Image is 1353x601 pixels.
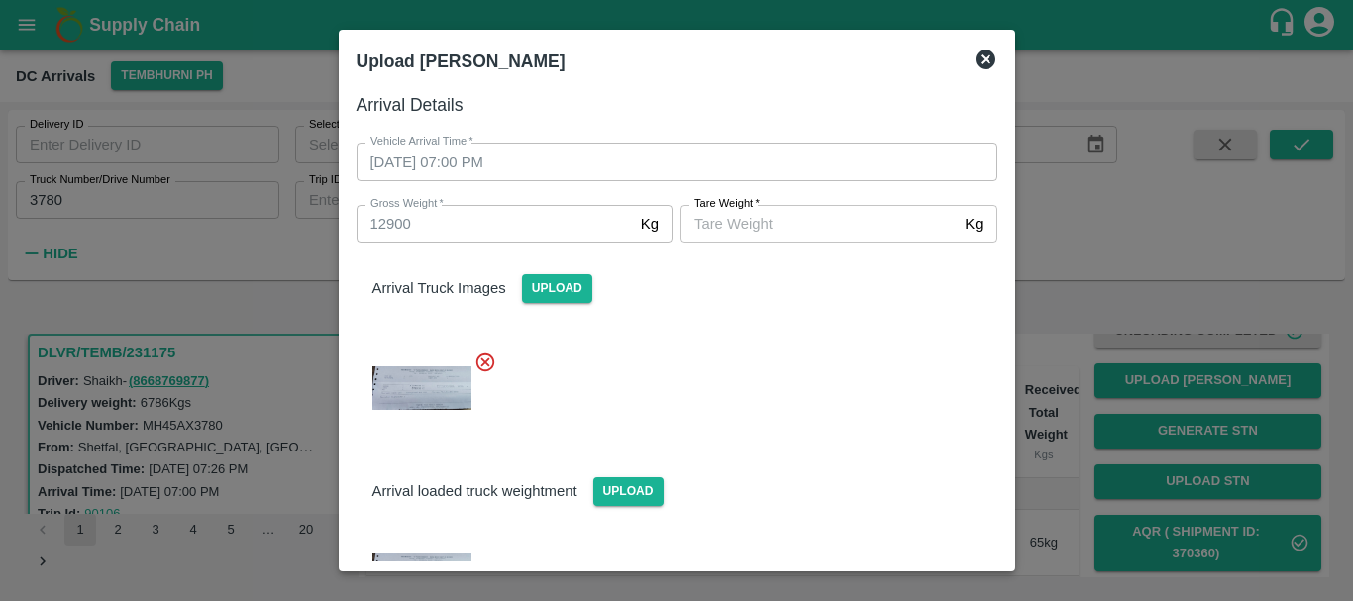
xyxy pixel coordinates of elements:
[641,213,659,235] p: Kg
[522,274,592,303] span: Upload
[357,143,984,180] input: Choose date, selected date is Oct 13, 2025
[372,553,471,597] img: https://app.vegrow.in/rails/active_storage/blobs/redirect/eyJfcmFpbHMiOnsiZGF0YSI6MzIzNzQ1NCwicHV...
[372,480,577,502] p: Arrival loaded truck weightment
[694,196,760,212] label: Tare Weight
[372,277,506,299] p: Arrival Truck Images
[357,91,997,119] h6: Arrival Details
[357,51,566,71] b: Upload [PERSON_NAME]
[680,205,957,243] input: Tare Weight
[370,134,473,150] label: Vehicle Arrival Time
[357,205,633,243] input: Gross Weight
[372,366,471,410] img: https://app.vegrow.in/rails/active_storage/blobs/redirect/eyJfcmFpbHMiOnsiZGF0YSI6MzIzNzQ1NiwicHV...
[370,196,444,212] label: Gross Weight
[965,213,983,235] p: Kg
[593,477,664,506] span: Upload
